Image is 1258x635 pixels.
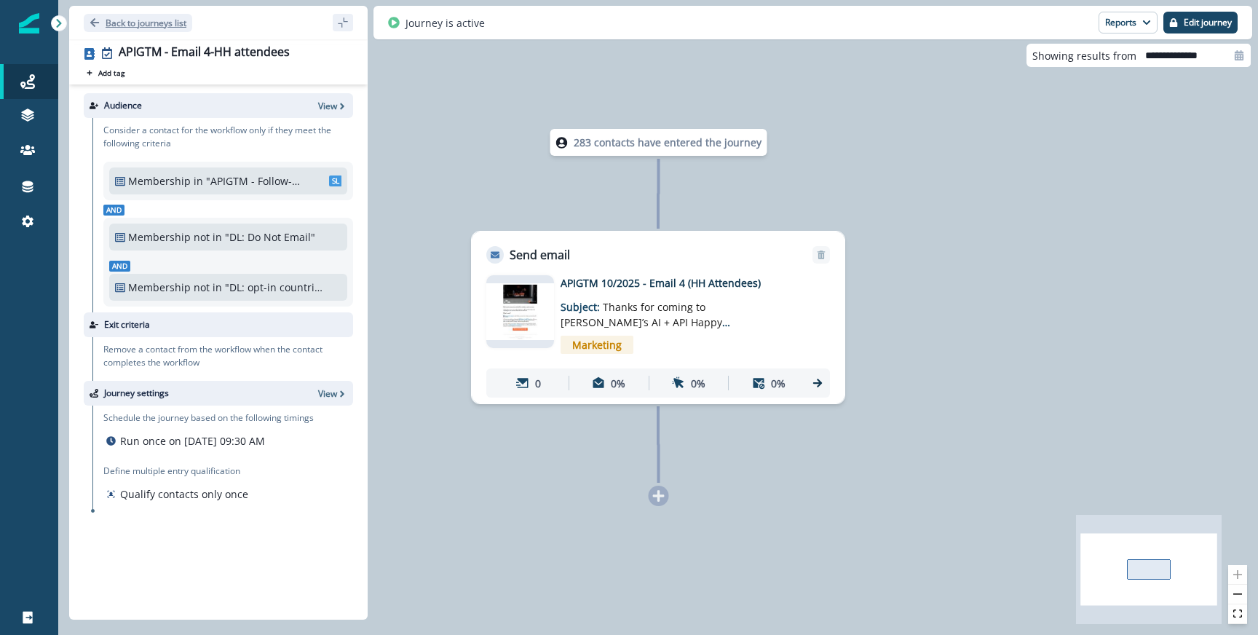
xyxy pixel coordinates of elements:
[225,229,323,245] p: "DL: Do Not Email"
[98,68,124,77] p: Add tag
[333,14,353,31] button: sidebar collapse toggle
[1228,585,1247,604] button: zoom out
[486,283,554,340] img: email asset unavailable
[106,17,186,29] p: Back to journeys list
[19,13,39,33] img: Inflection
[1228,604,1247,624] button: fit view
[194,173,203,189] p: in
[691,376,705,391] p: 0%
[84,67,127,79] button: Add tag
[611,376,625,391] p: 0%
[406,15,485,31] p: Journey is active
[103,205,124,216] span: And
[120,433,265,449] p: Run once on [DATE] 09:30 AM
[519,129,799,156] div: 283 contacts have entered the journey
[103,411,314,425] p: Schedule the journey based on the following timings
[103,465,251,478] p: Define multiple entry qualification
[329,175,342,186] span: SL
[194,229,222,245] p: not in
[103,343,353,369] p: Remove a contact from the workflow when the contact completes the workflow
[119,45,290,61] div: APIGTM - Email 4-HH attendees
[318,387,337,400] p: View
[128,229,191,245] p: Membership
[318,100,337,112] p: View
[1184,17,1232,28] p: Edit journey
[104,318,150,331] p: Exit criteria
[561,336,633,354] span: Marketing
[771,376,786,391] p: 0%
[120,486,248,502] p: Qualify contacts only once
[318,387,347,400] button: View
[658,406,659,483] g: Edge from a32533ee-709a-4ad5-9daf-dbd5657ca371 to node-add-under-a73ca186-d5c3-4a11-8f74-c133573c...
[194,280,222,295] p: not in
[471,231,845,404] div: Send emailRemoveemail asset unavailableAPIGTM 10/2025 - Email 4 (HH Attendees)Subject: Thanks for...
[206,173,304,189] p: "APIGTM - Follow-up HH Attendees"
[1163,12,1238,33] button: Edit journey
[103,124,353,150] p: Consider a contact for the workflow only if they meet the following criteria
[104,99,142,112] p: Audience
[128,173,191,189] p: Membership
[1099,12,1158,33] button: Reports
[109,261,130,272] span: And
[510,246,570,264] p: Send email
[561,291,743,330] p: Subject:
[104,387,169,400] p: Journey settings
[1032,48,1136,63] p: Showing results from
[658,159,659,229] g: Edge from node-dl-count to a32533ee-709a-4ad5-9daf-dbd5657ca371
[561,300,730,344] span: Thanks for coming to [PERSON_NAME]’s AI + API Happy Hour during SF Tech Week
[318,100,347,112] button: View
[561,275,794,291] p: APIGTM 10/2025 - Email 4 (HH Attendees)
[225,280,323,295] p: "DL: opt-in countries + country = blank"
[535,376,541,391] p: 0
[574,135,761,150] p: 283 contacts have entered the journey
[84,14,192,32] button: Go back
[128,280,191,295] p: Membership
